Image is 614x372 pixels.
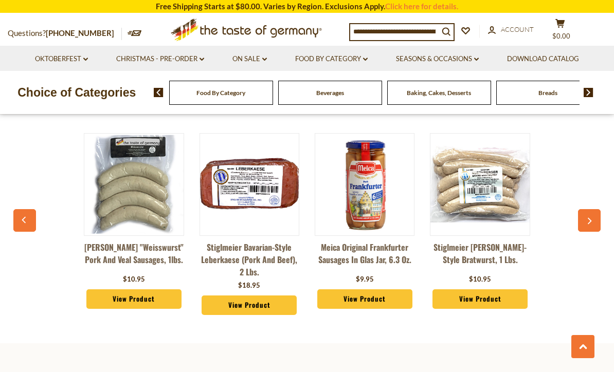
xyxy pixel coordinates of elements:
[385,2,458,11] a: Click here for details.
[202,295,297,315] a: View Product
[488,24,534,35] a: Account
[501,25,534,33] span: Account
[396,53,479,65] a: Seasons & Occasions
[584,88,593,97] img: next arrow
[545,18,575,44] button: $0.00
[238,281,260,291] div: $18.95
[196,89,245,97] a: Food By Category
[316,89,344,97] a: Beverages
[46,28,114,38] a: [PHONE_NUMBER]
[84,241,184,272] a: [PERSON_NAME] "Weisswurst" Pork and Veal Sausages, 1lbs.
[432,289,528,309] a: View Product
[200,241,299,278] a: Stiglmeier Bavarian-style Leberkaese (pork and beef), 2 lbs.
[8,27,122,40] p: Questions?
[430,241,530,272] a: Stiglmeier [PERSON_NAME]-style Bratwurst, 1 lbs.
[430,135,529,233] img: Stiglmeier Nuernberger-style Bratwurst, 1 lbs.
[469,274,491,285] div: $10.95
[200,135,299,233] img: Stiglmeier Bavarian-style Leberkaese (pork and beef), 2 lbs.
[356,274,374,285] div: $9.95
[315,241,414,272] a: Meica Original Frankfurter Sausages in glas jar, 6.3 oz.
[407,89,471,97] a: Baking, Cakes, Desserts
[552,32,570,40] span: $0.00
[86,289,182,309] a: View Product
[116,53,204,65] a: Christmas - PRE-ORDER
[315,135,414,233] img: Meica Original Frankfurter Sausages in glas jar, 6.3 oz.
[84,135,183,233] img: Binkert's
[317,289,412,309] a: View Product
[232,53,267,65] a: On Sale
[538,89,557,97] a: Breads
[154,88,164,97] img: previous arrow
[123,274,145,285] div: $10.95
[507,53,579,65] a: Download Catalog
[35,53,88,65] a: Oktoberfest
[295,53,368,65] a: Food By Category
